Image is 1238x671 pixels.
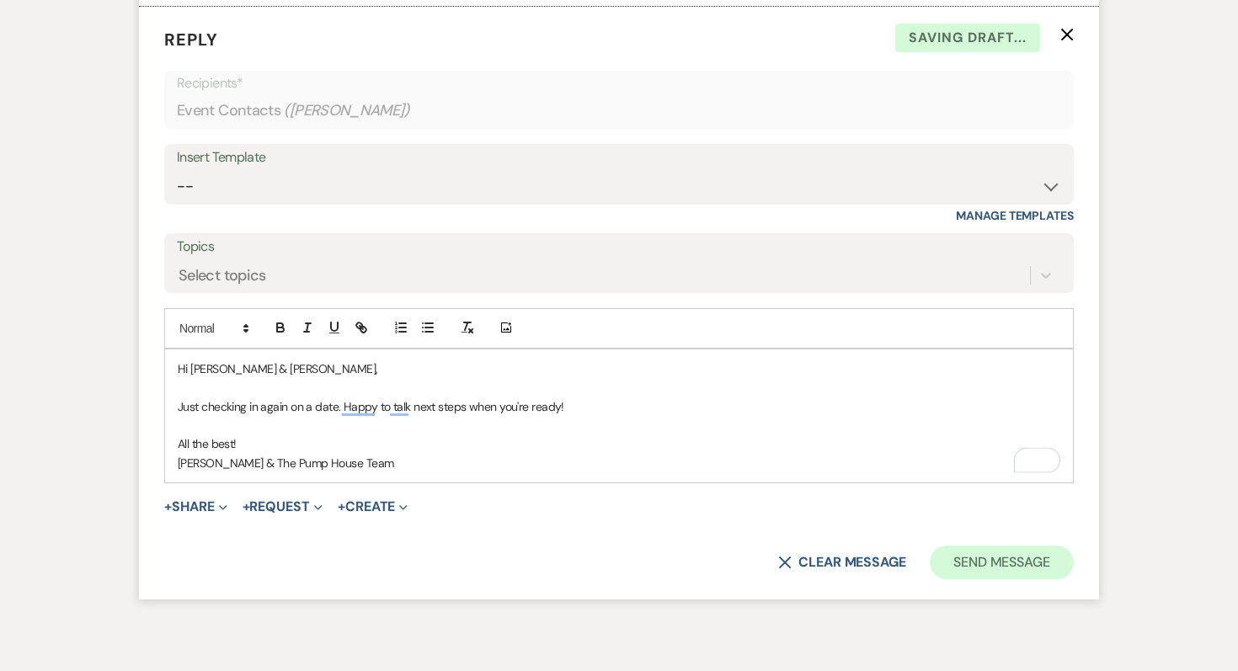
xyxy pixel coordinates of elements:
[178,361,378,376] span: Hi [PERSON_NAME] & [PERSON_NAME],
[179,264,266,286] div: Select topics
[284,99,410,122] span: ( [PERSON_NAME] )
[164,29,218,51] span: Reply
[338,500,408,514] button: Create
[338,500,345,514] span: +
[177,235,1061,259] label: Topics
[243,500,250,514] span: +
[778,556,906,569] button: Clear message
[164,500,227,514] button: Share
[164,500,172,514] span: +
[895,24,1040,52] span: Saving draft...
[178,436,237,451] span: All the best!
[177,72,1061,94] p: Recipients*
[165,349,1073,482] div: To enrich screen reader interactions, please activate Accessibility in Grammarly extension settings
[177,146,1061,170] div: Insert Template
[178,455,393,471] span: [PERSON_NAME] & The Pump House Team
[177,94,1061,127] div: Event Contacts
[930,546,1074,579] button: Send Message
[178,399,564,414] span: Just checking in again on a date. Happy to talk next steps when you're ready!
[243,500,323,514] button: Request
[956,208,1074,223] a: Manage Templates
